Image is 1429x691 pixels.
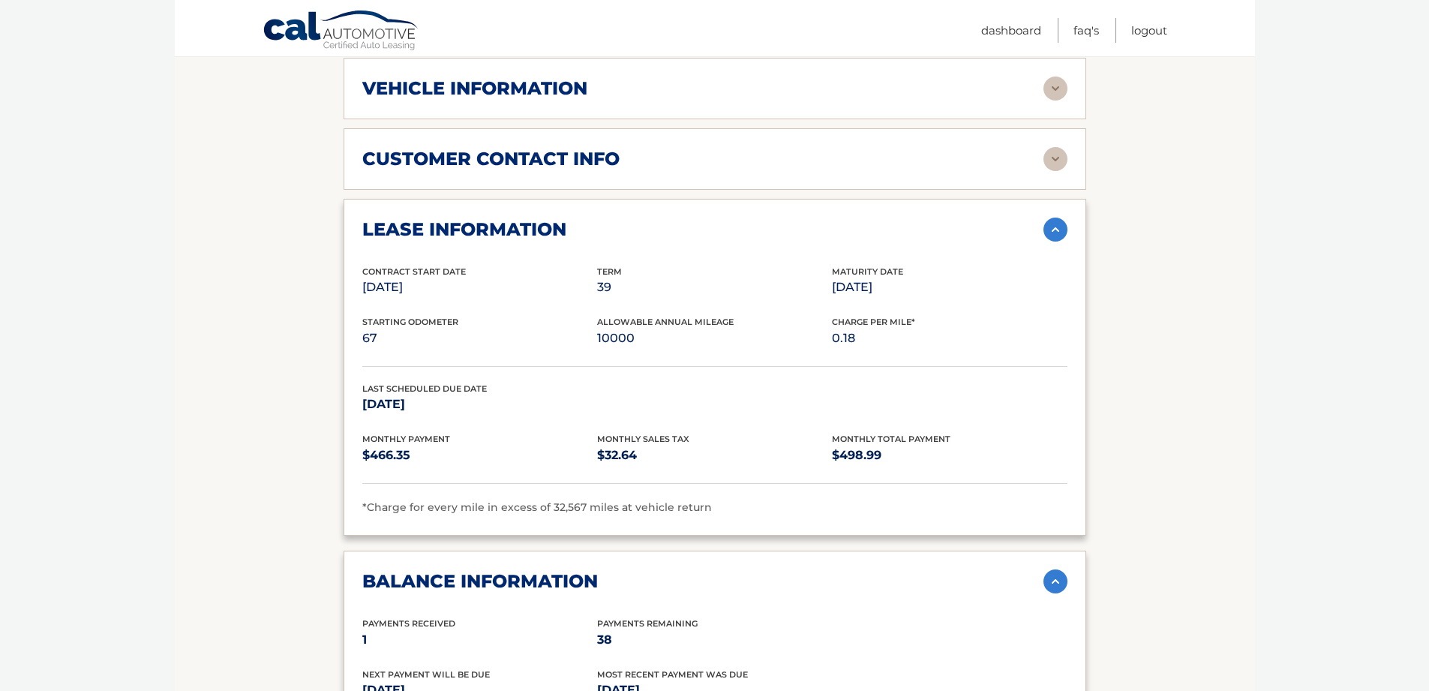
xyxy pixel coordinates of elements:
[981,18,1041,43] a: Dashboard
[597,618,698,629] span: Payments Remaining
[832,434,950,444] span: Monthly Total Payment
[1043,77,1067,101] img: accordion-rest.svg
[597,669,748,680] span: Most Recent Payment Was Due
[362,434,450,444] span: Monthly Payment
[597,277,832,298] p: 39
[362,148,620,170] h2: customer contact info
[1043,218,1067,242] img: accordion-active.svg
[832,328,1067,349] p: 0.18
[597,328,832,349] p: 10000
[597,629,832,650] p: 38
[832,277,1067,298] p: [DATE]
[362,629,597,650] p: 1
[362,500,712,514] span: *Charge for every mile in excess of 32,567 miles at vehicle return
[362,445,597,466] p: $466.35
[1131,18,1167,43] a: Logout
[1043,569,1067,593] img: accordion-active.svg
[362,394,597,415] p: [DATE]
[597,317,734,327] span: Allowable Annual Mileage
[362,328,597,349] p: 67
[362,266,466,277] span: Contract Start Date
[832,445,1067,466] p: $498.99
[597,434,689,444] span: Monthly Sales Tax
[362,570,598,593] h2: balance information
[362,383,487,394] span: Last Scheduled Due Date
[362,77,587,100] h2: vehicle information
[597,266,622,277] span: Term
[263,10,420,53] a: Cal Automotive
[832,266,903,277] span: Maturity Date
[362,218,566,241] h2: lease information
[832,317,915,327] span: Charge Per Mile*
[362,618,455,629] span: Payments Received
[597,445,832,466] p: $32.64
[362,317,458,327] span: Starting Odometer
[362,669,490,680] span: Next Payment will be due
[362,277,597,298] p: [DATE]
[1073,18,1099,43] a: FAQ's
[1043,147,1067,171] img: accordion-rest.svg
